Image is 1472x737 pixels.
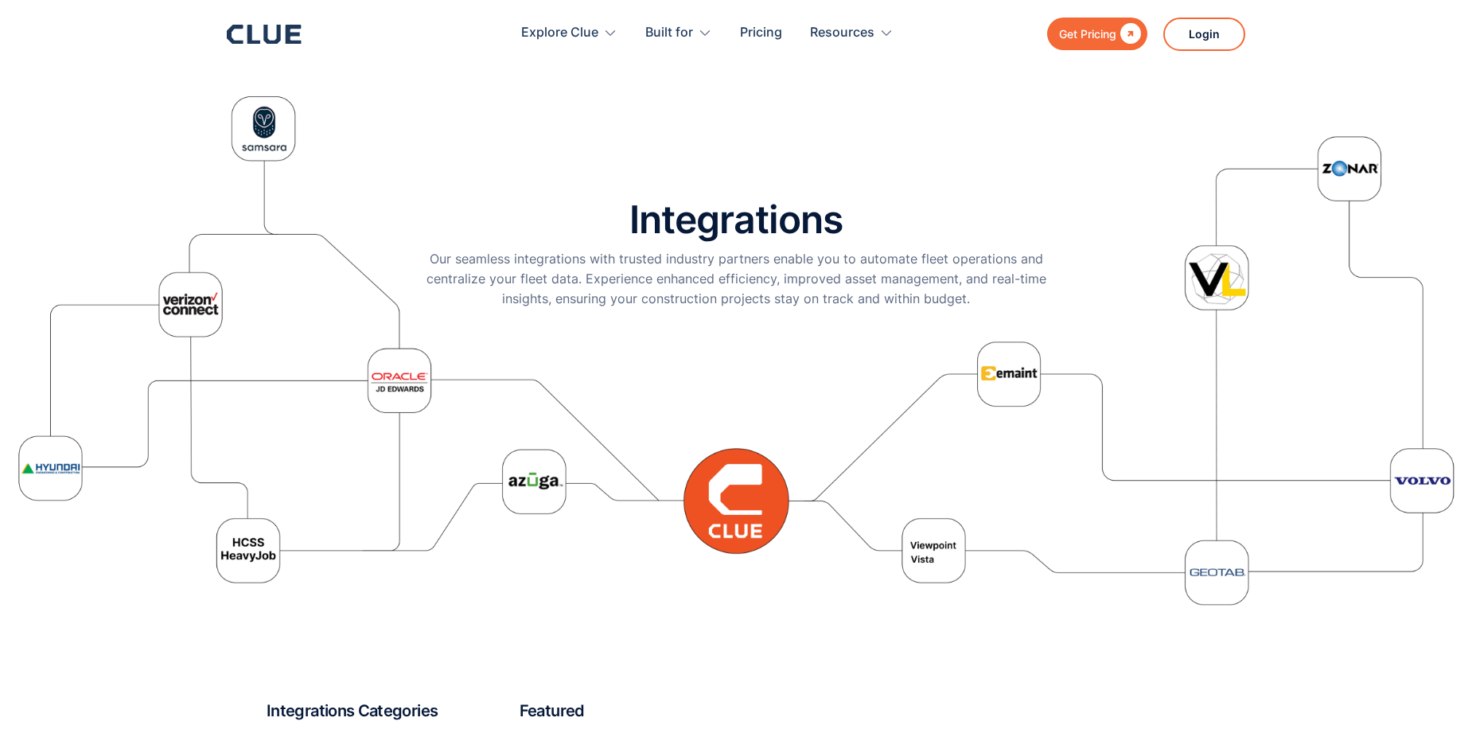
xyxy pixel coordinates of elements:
[521,8,598,58] div: Explore Clue
[645,8,693,58] div: Built for
[629,199,843,241] h1: Integrations
[267,700,507,721] h2: Integrations Categories
[1047,18,1147,50] a: Get Pricing
[410,249,1062,310] p: Our seamless integrations with trusted industry partners enable you to automate fleet operations ...
[810,8,894,58] div: Resources
[521,8,617,58] div: Explore Clue
[1163,18,1245,51] a: Login
[520,700,1205,721] h2: Featured
[1116,24,1141,44] div: 
[1059,24,1116,44] div: Get Pricing
[645,8,712,58] div: Built for
[810,8,874,58] div: Resources
[740,8,782,58] a: Pricing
